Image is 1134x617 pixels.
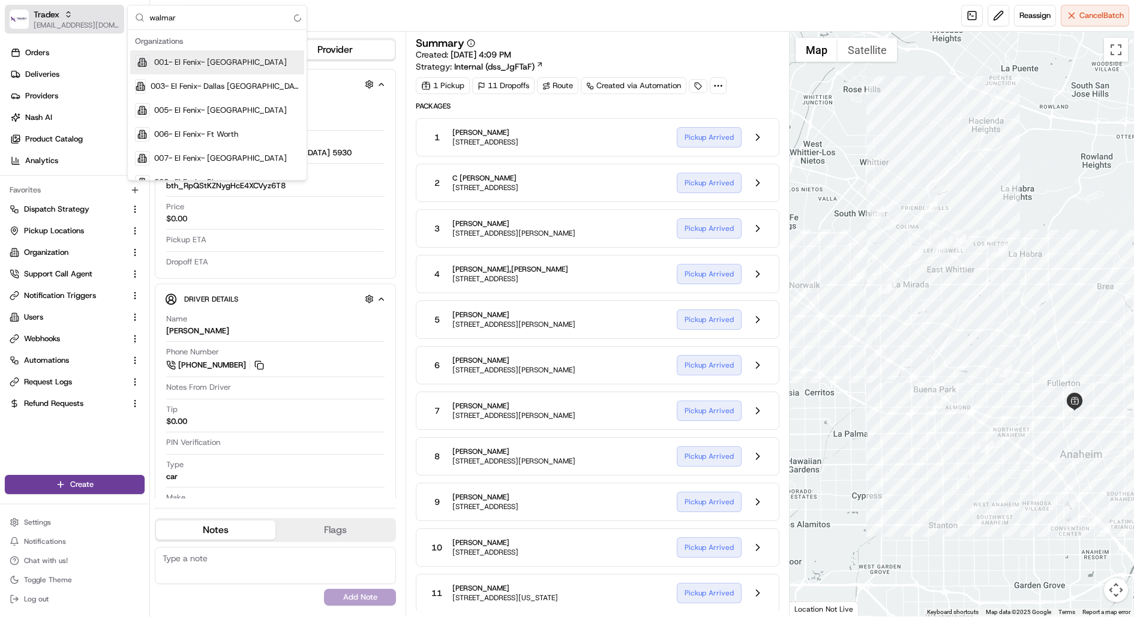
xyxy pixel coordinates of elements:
span: Webhooks [24,333,60,344]
div: Strategy: [416,61,544,73]
div: Location Not Live [790,601,859,616]
span: [PERSON_NAME] [452,356,575,365]
span: Pylon [119,203,145,212]
a: Orders [5,43,149,62]
span: Organization [24,247,68,258]
button: Users [5,308,145,327]
a: 💻API Documentation [97,168,197,190]
span: 007- El Fenix- [GEOGRAPHIC_DATA] [154,153,287,164]
span: 006- El Fenix- Ft Worth [154,129,238,140]
button: [EMAIL_ADDRESS][DOMAIN_NAME] [34,20,119,30]
span: Knowledge Base [24,173,92,185]
a: Terms (opens in new tab) [1058,609,1075,615]
a: Support Call Agent [10,269,125,279]
span: Nash AI [25,112,52,123]
div: 2 [980,441,994,454]
a: Report a map error [1082,609,1130,615]
button: Refund Requests [5,394,145,413]
div: Created via Automation [581,77,686,94]
div: car [166,471,178,482]
a: Route [537,77,578,94]
span: Deliveries [25,69,59,80]
button: Automations [5,351,145,370]
span: Tradex [34,8,59,20]
a: Pickup Locations [10,225,125,236]
span: 10 [431,541,442,553]
span: 3 [434,222,440,234]
span: C [PERSON_NAME] [452,173,518,183]
button: Create [5,475,145,494]
div: Favorites [5,180,145,200]
span: API Documentation [113,173,193,185]
img: 1736555255976-a54dd68f-1ca7-489b-9aae-adbdc363a1c4 [12,114,34,136]
button: Map camera controls [1104,578,1128,602]
span: [STREET_ADDRESS][US_STATE] [452,593,558,603]
span: Pickup ETA [166,234,206,245]
a: Webhooks [10,333,125,344]
div: 1 Pickup [416,77,470,94]
a: Powered byPylon [85,202,145,212]
button: Log out [5,591,145,607]
button: CancelBatch [1061,5,1129,26]
div: 5 [882,281,895,294]
a: Refund Requests [10,398,125,409]
div: 3 [851,269,865,282]
div: Start new chat [41,114,197,126]
a: Organization [10,247,125,258]
span: [STREET_ADDRESS][PERSON_NAME] [452,320,575,329]
span: Dropoff ETA [166,257,208,267]
button: Chat with us! [5,552,145,569]
div: $0.00 [166,416,187,427]
span: [PERSON_NAME] [452,583,558,593]
span: [PERSON_NAME] [452,538,518,547]
span: 2 [434,177,440,189]
span: [STREET_ADDRESS] [452,137,518,147]
span: Users [24,312,43,323]
span: Analytics [25,155,58,166]
span: 003- El Fenix- Dallas [GEOGRAPHIC_DATA][PERSON_NAME] [151,81,299,92]
div: 11 [995,243,1008,257]
span: [PERSON_NAME] [452,447,575,456]
span: 8 [434,450,440,462]
span: $0.00 [166,213,187,224]
button: Show satellite imagery [838,38,897,62]
button: Dispatch Strategy [5,200,145,219]
span: PIN Verification [166,437,220,448]
span: Name [166,314,187,324]
span: Request Logs [24,377,72,387]
a: Internal (dss_JgFTaF) [454,61,544,73]
a: Notification Triggers [10,290,125,301]
span: Notes From Driver [166,382,231,393]
span: Notifications [24,537,66,546]
button: Keyboard shortcuts [927,608,979,616]
button: Webhooks [5,329,145,348]
span: Driver Details [184,294,238,304]
span: Type [166,459,184,470]
span: Cancel Batch [1079,10,1124,21]
span: bth_RpQStKZNygHcE4XCVyz6T8 [166,180,286,191]
span: Phone Number [166,347,219,357]
img: Nash [12,11,36,35]
span: [STREET_ADDRESS] [452,502,518,511]
button: Provider [275,40,395,59]
span: Toggle Theme [24,575,72,585]
span: [STREET_ADDRESS] [452,547,518,557]
button: Support Call Agent [5,264,145,284]
button: Start new chat [204,118,218,132]
button: TradexTradex[EMAIL_ADDRESS][DOMAIN_NAME] [5,5,124,34]
div: 9 [933,239,946,252]
span: Dispatch Strategy [24,204,89,215]
a: Dispatch Strategy [10,204,125,215]
button: Notes [156,520,275,540]
div: We're available if you need us! [41,126,152,136]
span: [STREET_ADDRESS][PERSON_NAME] [452,365,575,375]
button: Request Logs [5,372,145,392]
span: [PHONE_NUMBER] [178,360,246,371]
input: Search... [149,5,299,29]
div: 💻 [101,174,111,184]
button: Pickup Locations [5,221,145,240]
span: 008- El Fenix- Plano [154,177,226,188]
span: [PERSON_NAME] [452,219,575,228]
button: Notifications [5,533,145,550]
